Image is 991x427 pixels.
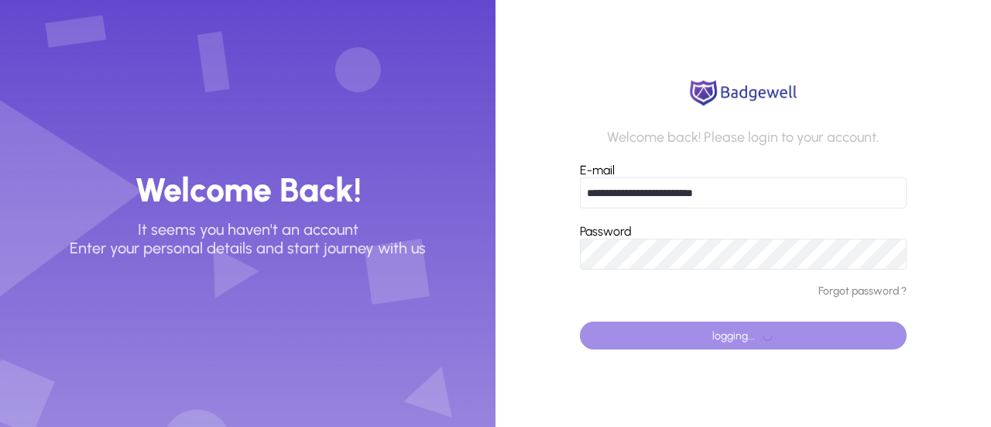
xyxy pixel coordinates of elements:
[818,285,907,298] a: Forgot password ?
[70,239,426,257] p: Enter your personal details and start journey with us
[138,220,358,239] p: It seems you haven't an account
[685,77,801,108] img: logo.png
[580,322,907,350] button: logging...
[607,129,879,146] p: Welcome back! Please login to your account.
[712,329,755,343] span: logging...
[580,163,615,177] label: E-mail
[135,170,362,211] h3: Welcome Back!
[580,224,632,239] label: Password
